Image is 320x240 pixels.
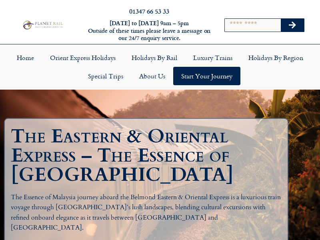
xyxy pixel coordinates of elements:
a: Luxury Trains [185,48,240,67]
h6: [DATE] to [DATE] 9am – 5pm Outside of these times please leave a message on our 24/7 enquiry serv... [87,20,211,42]
a: About Us [131,67,173,85]
button: Search [281,19,304,32]
a: Orient Express Holidays [42,48,124,67]
nav: Menu [4,48,316,85]
a: Start your Journey [173,67,240,85]
img: Planet Rail Train Holidays Logo [21,20,64,30]
p: The Essence of Malaysia journey aboard the Belmond Eastern & Oriental Express is a luxurious trai... [11,192,282,233]
a: Holidays by Rail [124,48,185,67]
a: Home [9,48,42,67]
h1: The Eastern & Oriental Express – The Essence of [GEOGRAPHIC_DATA] [11,127,286,184]
a: 01347 66 53 33 [129,6,169,16]
a: Holidays by Region [240,48,311,67]
a: Special Trips [80,67,131,85]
